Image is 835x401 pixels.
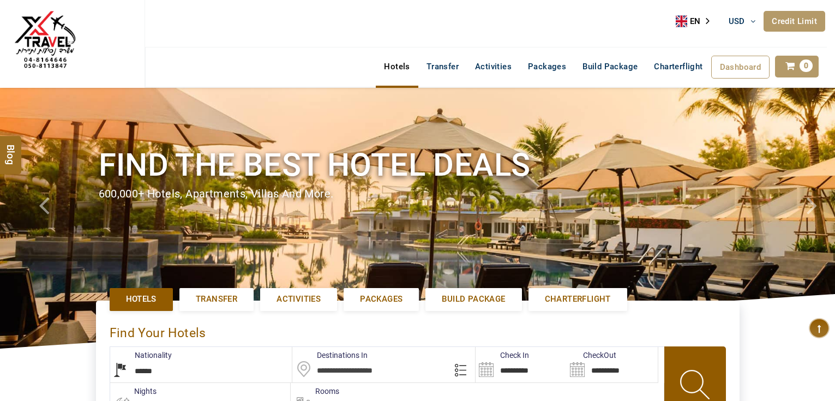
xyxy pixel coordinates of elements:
a: Activities [467,56,520,77]
input: Search [476,347,567,382]
a: Transfer [418,56,467,77]
a: Packages [520,56,574,77]
a: 0 [775,56,819,77]
span: Build Package [442,294,505,305]
aside: Language selected: English [676,13,717,29]
a: Hotels [110,288,173,310]
span: Blog [4,144,18,153]
span: Activities [277,294,321,305]
img: The Royal Line Holidays [8,5,82,79]
label: Rooms [291,386,339,397]
span: 0 [800,59,813,72]
label: Nationality [110,350,172,361]
a: Hotels [376,56,418,77]
span: USD [729,16,745,26]
a: Activities [260,288,337,310]
a: EN [676,13,717,29]
a: Build Package [425,288,521,310]
a: Charterflight [646,56,711,77]
label: Destinations In [292,350,368,361]
label: Check In [476,350,529,361]
span: Packages [360,294,403,305]
a: Credit Limit [764,11,825,32]
div: Find Your Hotels [110,314,726,346]
a: Charterflight [528,288,627,310]
a: Transfer [179,288,254,310]
span: Charterflight [545,294,611,305]
span: Transfer [196,294,237,305]
div: Language [676,13,717,29]
span: Hotels [126,294,157,305]
a: Packages [344,288,419,310]
label: nights [110,386,157,397]
label: CheckOut [567,350,616,361]
span: Charterflight [654,62,702,71]
a: Build Package [574,56,646,77]
h1: Find the best hotel deals [99,145,737,185]
input: Search [567,347,658,382]
span: Dashboard [720,62,761,72]
div: 600,000+ hotels, apartments, villas and more. [99,186,737,202]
